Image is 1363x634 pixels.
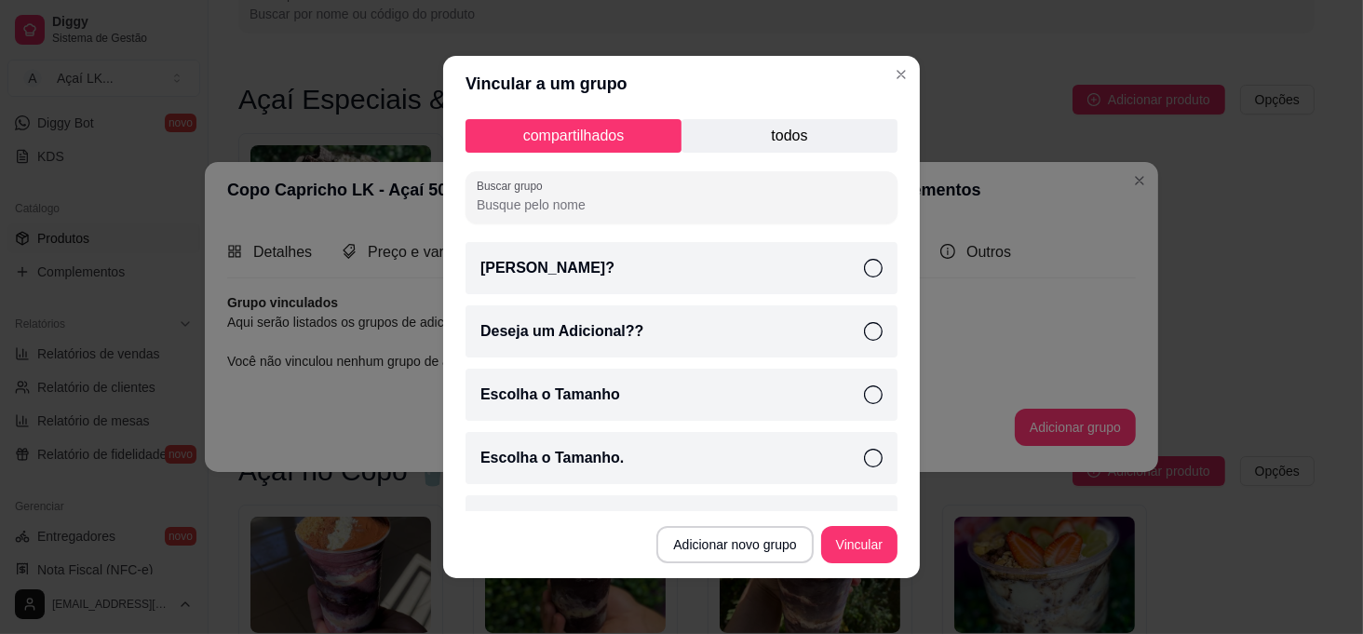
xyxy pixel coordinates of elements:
[466,119,681,153] p: compartilhados
[477,196,886,214] input: Buscar grupo
[480,510,689,533] p: Escolha Seus Complementos
[681,119,897,153] p: todos
[480,447,624,469] p: Escolha o Tamanho.
[656,526,813,563] button: Adicionar novo grupo
[480,384,620,406] p: Escolha o Tamanho
[443,56,920,112] header: Vincular a um grupo
[477,178,549,194] label: Buscar grupo
[886,60,916,89] button: Close
[480,257,614,279] p: [PERSON_NAME]?
[480,320,643,343] p: Deseja um Adicional??
[821,526,897,563] button: Vincular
